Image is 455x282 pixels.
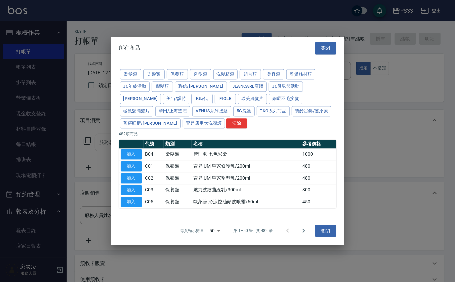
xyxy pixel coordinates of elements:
button: FIOLE [215,94,236,104]
button: 保養類 [167,69,188,80]
button: 加入 [121,173,142,183]
td: 歐萊德-沁涼控油頭皮噴霧/60ml [192,196,301,208]
td: 480 [301,172,336,184]
button: 極致魅隱髮片 [120,106,153,116]
button: 華田/上海望志 [155,106,191,116]
td: 保養類 [164,184,191,196]
td: 保養類 [164,196,191,208]
button: 瑞美絲髮片 [238,94,267,104]
button: 洗髮精類 [213,69,238,80]
button: 加入 [121,161,142,171]
button: 燙髮類 [120,69,141,80]
span: 所有商品 [119,45,140,52]
button: JC年終活動 [120,82,150,92]
button: 美容類 [263,69,284,80]
button: TKO系列商品 [257,106,290,116]
td: 管理處-七色彩染 [192,148,301,160]
td: 保養類 [164,172,191,184]
button: 育昇店用大洗潤護 [183,118,225,129]
button: 雜貨耗材類 [286,69,315,80]
td: 480 [301,160,336,172]
button: JeanCare店販 [229,82,267,92]
button: 普羅旺斯/[PERSON_NAME] [120,118,181,129]
button: 加入 [121,149,142,160]
p: 第 1–50 筆 共 482 筆 [233,228,273,234]
button: 5G洗護 [233,106,255,116]
button: 清除 [226,118,247,129]
div: 50 [207,222,223,240]
td: 保養類 [164,160,191,172]
td: B04 [144,148,164,160]
button: 組合類 [240,69,261,80]
td: 800 [301,184,336,196]
button: 銅環羽毛接髮 [269,94,302,104]
button: 造型類 [190,69,211,80]
td: 育昇-UM 皇家塑型乳/200ml [192,172,301,184]
td: 育昇-UM 皇家修護乳/200ml [192,160,301,172]
td: 魅力波紋曲線乳/300ml [192,184,301,196]
button: [PERSON_NAME] [120,94,161,104]
button: 聯信/[PERSON_NAME] [175,82,227,92]
button: JC母親節活動 [269,82,303,92]
td: 450 [301,196,336,208]
button: K時代 [191,94,213,104]
p: 482 項商品 [119,131,336,137]
button: 假髮類 [152,82,173,92]
button: Venus系列接髮 [192,106,231,116]
td: C05 [144,196,164,208]
td: 1000 [301,148,336,160]
th: 類別 [164,140,191,149]
td: C01 [144,160,164,172]
th: 名稱 [192,140,301,149]
button: 加入 [121,197,142,207]
button: Go to next page [296,223,312,239]
button: 染髮類 [143,69,165,80]
button: 加入 [121,185,142,195]
p: 每頁顯示數量 [180,228,204,234]
th: 代號 [144,140,164,149]
td: 染髮類 [164,148,191,160]
td: C03 [144,184,164,196]
button: 寶齡富錦/髮原素 [292,106,331,116]
button: 關閉 [315,42,336,54]
td: C02 [144,172,164,184]
th: 參考價格 [301,140,336,149]
button: 美宙/韻特 [163,94,189,104]
button: 關閉 [315,225,336,237]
